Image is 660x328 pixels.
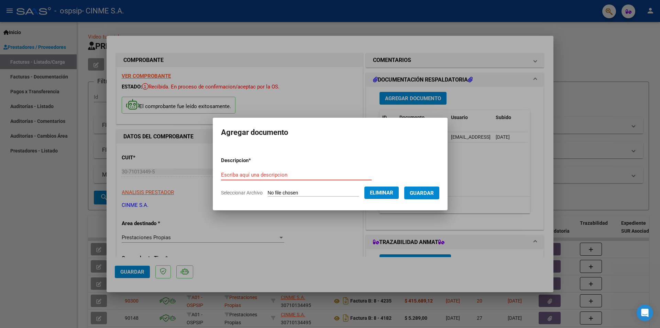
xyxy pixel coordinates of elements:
p: Descripcion [221,157,287,165]
button: Eliminar [364,187,399,199]
button: Guardar [404,187,439,199]
span: Eliminar [370,190,393,196]
h2: Agregar documento [221,126,439,139]
div: Open Intercom Messenger [637,305,653,321]
span: Guardar [410,190,434,196]
span: Seleccionar Archivo [221,190,263,195]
